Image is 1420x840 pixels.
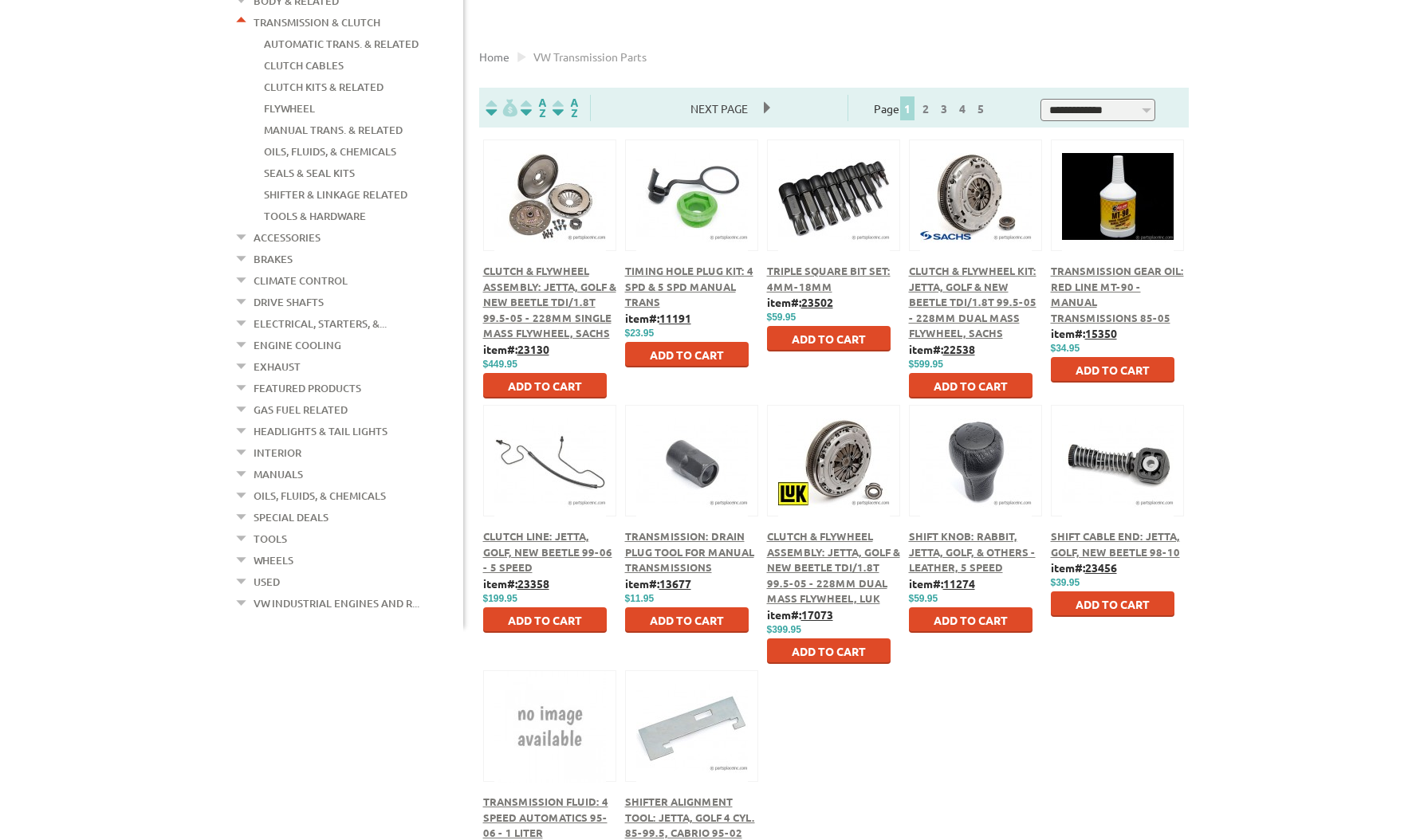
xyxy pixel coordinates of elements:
b: item#: [767,295,833,309]
b: item#: [1051,560,1117,575]
button: Add to Cart [483,607,607,633]
span: Transmission: Drain Plug Tool for Manual Transmissions [625,529,754,574]
img: filterpricelow.svg [486,99,517,117]
a: Transmission & Clutch [254,12,380,33]
button: Add to Cart [767,638,891,664]
span: $449.95 [483,359,517,370]
u: 23502 [801,295,833,309]
u: 17073 [801,607,833,622]
u: 15350 [1085,326,1117,340]
span: Add to Cart [934,613,1008,627]
span: $59.95 [909,593,938,604]
a: Accessories [254,227,321,248]
u: 23456 [1085,560,1117,575]
a: VW Industrial Engines and R... [254,593,419,614]
span: Add to Cart [508,613,582,627]
a: Transmission Fluid: 4 Speed Automatics 95-06 - 1 Liter [483,795,608,839]
a: Gas Fuel Related [254,399,348,420]
b: item#: [1051,326,1117,340]
a: Shift Cable End: Jetta, Golf, New Beetle 98-10 [1051,529,1180,559]
a: Electrical, Starters, &... [254,313,387,334]
span: $59.95 [767,312,797,323]
a: Interior [254,442,301,463]
span: Add to Cart [1076,597,1150,611]
a: Climate Control [254,270,348,291]
span: $23.95 [625,328,655,339]
b: item#: [483,576,549,591]
img: Sort by Sales Rank [549,99,581,117]
b: item#: [767,607,833,622]
a: Wheels [254,550,293,571]
span: Add to Cart [508,379,582,393]
a: Clutch & Flywheel Assembly: Jetta, Golf & New Beetle TDI/1.8T 99.5-05 - 228mm Dual Mass Flywheel,... [767,529,900,605]
span: Add to Cart [1076,363,1150,377]
a: Automatic Trans. & Related [264,33,419,54]
a: Tools & Hardware [264,206,366,226]
a: Used [254,571,280,592]
a: Featured Products [254,378,361,398]
span: $599.95 [909,359,943,370]
a: 5 [974,101,988,116]
u: 11274 [943,576,975,591]
span: $34.95 [1051,343,1080,354]
button: Add to Cart [909,373,1033,398]
b: item#: [909,576,975,591]
b: item#: [483,342,549,356]
a: Oils, Fluids, & Chemicals [264,141,396,162]
span: Add to Cart [650,347,724,362]
span: VW transmission parts [533,49,647,64]
a: Clutch Line: Jetta, Golf, New Beetle 99-06 - 5 Speed [483,529,612,574]
button: Add to Cart [909,607,1033,633]
button: Add to Cart [1051,357,1174,383]
a: Clutch & Flywheel Assembly: Jetta, Golf & New Beetle TDI/1.8T 99.5-05 - 228mm Single Mass Flywhee... [483,264,616,340]
button: Add to Cart [483,373,607,398]
a: Exhaust [254,356,301,377]
a: Oils, Fluids, & Chemicals [254,485,386,506]
b: item#: [625,576,691,591]
a: Clutch Cables [264,55,344,76]
a: Shifter Alignment Tool: Jetta, Golf 4 Cyl. 85-99.5, Cabrio 95-02 [625,795,755,839]
a: Headlights & Tail Lights [254,421,387,442]
span: $39.95 [1051,577,1080,588]
span: Add to Cart [792,332,866,346]
span: $399.95 [767,624,801,635]
a: Special Deals [254,507,328,528]
a: Clutch & Flywheel Kit: Jetta, Golf & New Beetle TDI/1.8T 99.5-05 - 228mm Dual Mass Flywheel, Sachs [909,264,1036,340]
u: 23358 [517,576,549,591]
button: Add to Cart [625,607,749,633]
a: Shifter & Linkage Related [264,184,407,205]
a: Drive Shafts [254,292,324,312]
b: item#: [625,311,691,325]
a: 4 [955,101,970,116]
span: Next Page [675,96,764,120]
a: Timing Hole Plug Kit: 4 Spd & 5 Spd Manual Trans [625,264,753,308]
a: Triple Square Bit Set: 4mm-18mm [767,264,891,293]
a: Seals & Seal Kits [264,163,355,183]
a: 3 [937,101,951,116]
span: 1 [900,96,915,120]
u: 22538 [943,342,975,356]
span: $11.95 [625,593,655,604]
a: Shift Knob: Rabbit, Jetta, Golf, & Others - Leather, 5 speed [909,529,1036,574]
div: Page [848,95,1015,121]
u: 13677 [659,576,691,591]
a: Next Page [675,101,764,116]
span: Add to Cart [650,613,724,627]
span: Add to Cart [934,379,1008,393]
a: Home [479,49,509,64]
img: Sort by Headline [517,99,549,117]
u: 11191 [659,311,691,325]
span: $199.95 [483,593,517,604]
a: Transmission Gear Oil: Red Line MT-90 - Manual Transmissions 85-05 [1051,264,1184,324]
a: Engine Cooling [254,335,341,355]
